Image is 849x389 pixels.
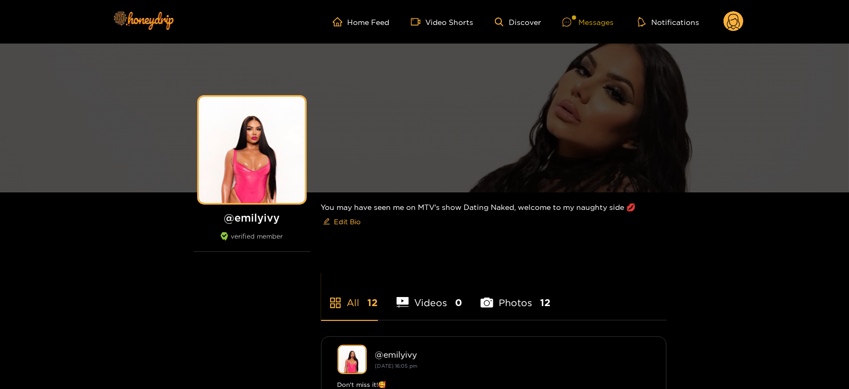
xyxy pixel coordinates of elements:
[562,16,613,28] div: Messages
[375,363,418,369] small: [DATE] 16:05 pm
[323,218,330,226] span: edit
[495,18,541,27] a: Discover
[540,296,550,309] span: 12
[338,345,367,374] img: emilyivy
[194,211,310,224] h1: @ emilyivy
[333,17,390,27] a: Home Feed
[321,192,667,239] div: You may have seen me on MTV's show Dating Naked, welcome to my naughty side 💋
[321,213,363,230] button: editEdit Bio
[397,272,463,320] li: Videos
[368,296,378,309] span: 12
[194,232,310,252] div: verified member
[411,17,474,27] a: Video Shorts
[455,296,462,309] span: 0
[411,17,426,27] span: video-camera
[329,297,342,309] span: appstore
[334,216,361,227] span: Edit Bio
[481,272,550,320] li: Photos
[635,16,702,27] button: Notifications
[375,350,650,359] div: @ emilyivy
[321,272,378,320] li: All
[333,17,348,27] span: home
